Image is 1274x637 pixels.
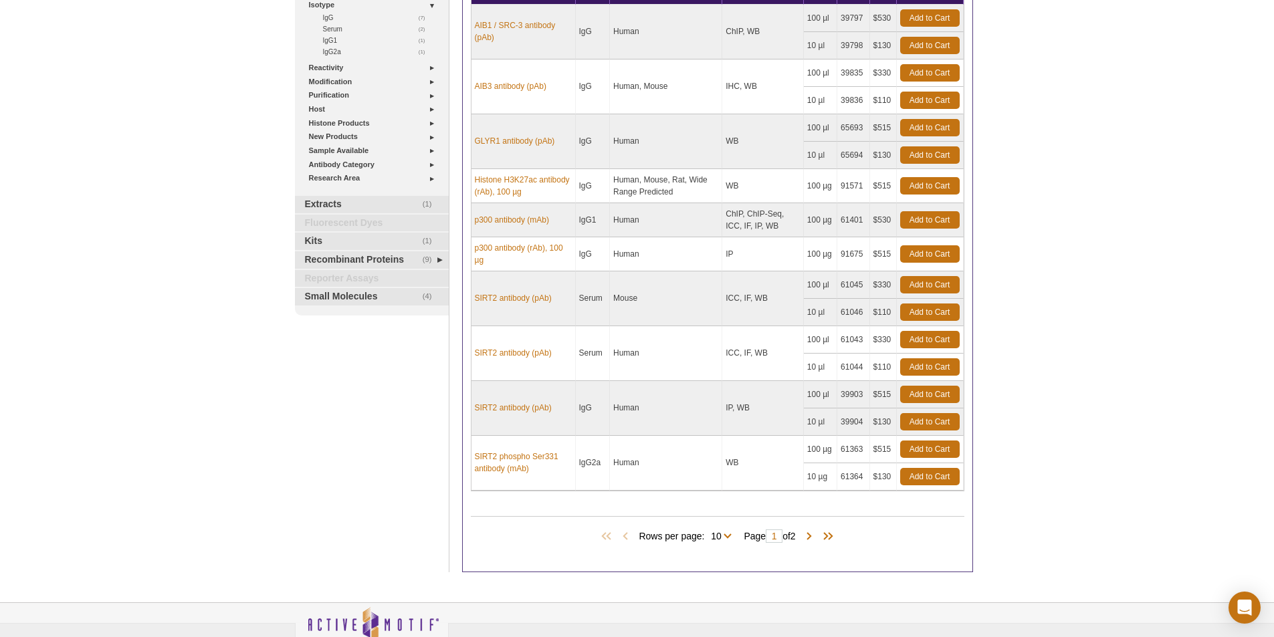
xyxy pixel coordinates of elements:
[610,326,722,381] td: Human
[900,92,960,109] a: Add to Cart
[790,531,796,541] span: 2
[722,5,804,59] td: ChIP, WB
[475,402,552,414] a: SIRT2 antibody (pAb)
[323,35,433,46] a: (1)IgG1
[900,245,960,263] a: Add to Cart
[837,436,869,463] td: 61363
[804,59,837,87] td: 100 µl
[803,530,816,543] span: Next Page
[870,142,897,169] td: $130
[610,114,722,169] td: Human
[323,46,433,57] a: (1)IgG2a
[722,271,804,326] td: ICC, IF, WB
[804,32,837,59] td: 10 µl
[870,463,897,491] td: $130
[475,214,549,226] a: p300 antibody (mAb)
[804,169,837,203] td: 100 µg
[610,381,722,436] td: Human
[722,203,804,237] td: ChIP, ChIP-Seq, ICC, IF, IP, WB
[576,237,611,271] td: IgG
[837,326,869,354] td: 61043
[900,413,960,430] a: Add to Cart
[900,146,960,164] a: Add to Cart
[610,59,722,114] td: Human, Mouse
[576,59,611,114] td: IgG
[804,87,837,114] td: 10 µl
[900,386,960,403] a: Add to Cart
[804,203,837,237] td: 100 µg
[610,203,722,237] td: Human
[804,142,837,169] td: 10 µl
[475,80,546,92] a: AIB3 antibody (pAb)
[804,436,837,463] td: 100 µg
[900,440,960,458] a: Add to Cart
[900,177,960,195] a: Add to Cart
[900,331,960,348] a: Add to Cart
[804,381,837,408] td: 100 µl
[475,347,552,359] a: SIRT2 antibody (pAb)
[900,37,960,54] a: Add to Cart
[870,408,897,436] td: $130
[837,87,869,114] td: 39836
[576,381,611,436] td: IgG
[900,9,960,27] a: Add to Cart
[837,32,869,59] td: 39798
[309,158,441,172] a: Antibody Category
[423,233,439,250] span: (1)
[323,23,433,35] a: (2)Serum
[475,135,555,147] a: GLYR1 antibody (pAb)
[900,276,960,293] a: Add to Cart
[1229,592,1261,624] div: Open Intercom Messenger
[804,463,837,491] td: 10 µg
[309,102,441,116] a: Host
[576,169,611,203] td: IgG
[837,463,869,491] td: 61364
[870,326,897,354] td: $330
[837,59,869,87] td: 39835
[309,144,441,158] a: Sample Available
[900,358,960,376] a: Add to Cart
[419,46,433,57] span: (1)
[837,271,869,299] td: 61045
[419,35,433,46] span: (1)
[722,114,804,169] td: WB
[309,88,441,102] a: Purification
[722,169,804,203] td: WB
[900,211,960,229] a: Add to Cart
[309,61,441,75] a: Reactivity
[576,203,611,237] td: IgG1
[816,530,836,543] span: Last Page
[900,303,960,321] a: Add to Cart
[295,233,449,250] a: (1)Kits
[419,12,433,23] span: (7)
[639,529,737,542] span: Rows per page:
[610,271,722,326] td: Mouse
[423,251,439,269] span: (9)
[837,203,869,237] td: 61401
[295,288,449,305] a: (4)Small Molecules
[804,271,837,299] td: 100 µl
[722,436,804,491] td: WB
[610,5,722,59] td: Human
[475,19,572,43] a: AIB1 / SRC-3 antibody (pAb)
[722,237,804,271] td: IP
[599,530,619,543] span: First Page
[804,299,837,326] td: 10 µl
[870,169,897,203] td: $515
[576,326,611,381] td: Serum
[619,530,632,543] span: Previous Page
[837,354,869,381] td: 61044
[295,251,449,269] a: (9)Recombinant Proteins
[475,292,552,304] a: SIRT2 antibody (pAb)
[475,451,572,475] a: SIRT2 phospho Ser331 antibody (mAb)
[804,326,837,354] td: 100 µl
[576,114,611,169] td: IgG
[475,174,572,198] a: Histone H3K27ac antibody (rAb), 100 µg
[804,237,837,271] td: 100 µg
[837,408,869,436] td: 39904
[870,5,897,32] td: $530
[471,516,964,517] h2: Products (11)
[610,436,722,491] td: Human
[900,119,960,136] a: Add to Cart
[804,5,837,32] td: 100 µl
